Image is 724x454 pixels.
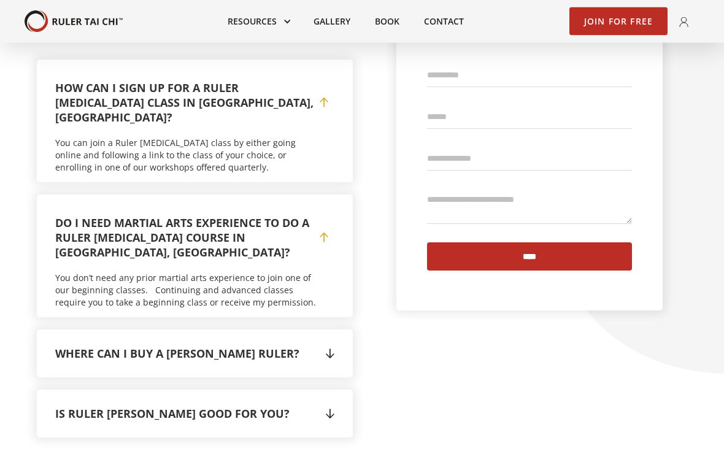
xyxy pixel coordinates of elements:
[569,7,668,36] a: Join for Free
[55,216,320,260] h4: Do I need martial arts experience to do a Ruler [MEDICAL_DATA] course in [GEOGRAPHIC_DATA], [GEOG...
[326,405,334,423] div: 
[25,10,123,33] a: home
[412,8,476,35] a: Contact
[320,94,328,112] div: 
[55,407,320,421] h4: Is Ruler [PERSON_NAME] good for you?
[320,229,328,247] div: 
[25,10,123,33] img: Your Brand Name
[326,345,334,363] div: 
[215,8,301,35] div: Resources
[427,64,632,271] form: Lead Gen Contact Form
[55,272,316,309] div: You don’t need any prior martial arts experience to join one of our beginning classes. Continuing...
[301,8,363,35] a: Gallery
[55,347,320,361] h4: Where can I buy a [PERSON_NAME] ruler?
[55,137,316,174] div: You can join a Ruler [MEDICAL_DATA] class by either going online and following a link to the clas...
[55,81,320,125] h4: How can I sign up for a Ruler [MEDICAL_DATA] class in [GEOGRAPHIC_DATA], [GEOGRAPHIC_DATA]?
[363,8,412,35] a: Book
